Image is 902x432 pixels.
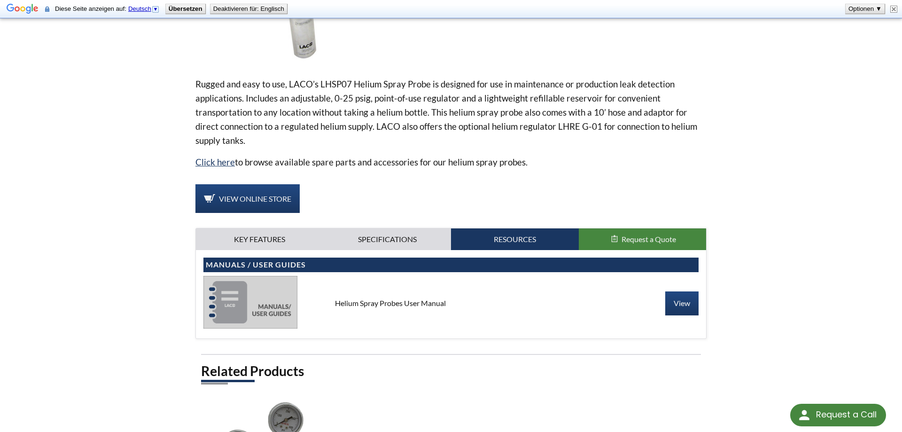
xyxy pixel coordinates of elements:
a: Resources [451,228,579,250]
img: Schließen [890,6,897,13]
span: Request a Quote [622,235,676,243]
a: View [665,291,699,315]
img: Der Content dieser sicheren Seite wird über eine sichere Verbindung zur Übersetzung an Google ges... [45,6,49,13]
h4: Manuals / User Guides [206,260,696,270]
button: Deaktivieren für: Englisch [210,4,287,14]
button: Request a Quote [579,228,707,250]
a: Deutsch [128,5,160,12]
a: Specifications [324,228,451,250]
img: Google Google Übersetzer [7,3,39,16]
a: Click here [195,157,235,167]
div: Request a Call [816,404,877,425]
div: Helium Spray Probes User Manual [327,298,575,308]
p: Rugged and easy to use, LACO’s LHSP07 Helium Spray Probe is designed for use in maintenance or pr... [195,77,707,148]
b: Übersetzen [169,5,202,12]
img: manuals-58eb83dcffeb6bffe51ad23c0c0dc674bfe46cf1c3d14eaecd86c55f24363f1d.jpg [203,276,297,329]
span: Deutsch [128,5,151,12]
a: Key Features [196,228,324,250]
a: View Online Store [195,184,300,213]
button: Übersetzen [166,4,205,14]
h2: Related Products [201,362,701,380]
span: View Online Store [219,194,291,203]
div: Request a Call [790,404,886,426]
span: Diese Seite anzeigen auf: [55,5,162,12]
img: round button [797,408,812,423]
button: Optionen ▼ [846,4,885,14]
p: to browse available spare parts and accessories for our helium spray probes. [195,155,707,169]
